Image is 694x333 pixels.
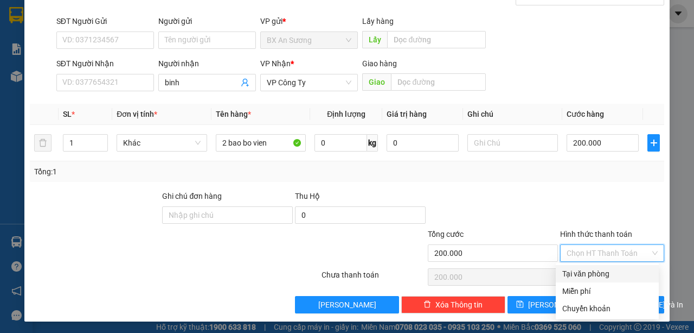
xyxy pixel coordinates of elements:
[387,134,459,152] input: 0
[648,139,659,147] span: plus
[567,110,604,118] span: Cước hàng
[267,32,351,48] span: BX An Sương
[647,134,660,152] button: plus
[507,296,585,313] button: save[PERSON_NAME]
[562,303,652,315] div: Chuyển khoản
[327,110,365,118] span: Định lượng
[34,134,52,152] button: delete
[467,134,558,152] input: Ghi Chú
[318,299,376,311] span: [PERSON_NAME]
[423,300,431,309] span: delete
[260,15,358,27] div: VP gửi
[587,296,664,313] button: printer[PERSON_NAME] và In
[560,230,632,238] label: Hình thức thanh toán
[562,285,652,297] div: Miễn phí
[387,31,485,48] input: Dọc đường
[401,296,505,313] button: deleteXóa Thông tin
[158,58,256,70] div: Người nhận
[295,296,399,313] button: [PERSON_NAME]
[391,73,485,91] input: Dọc đường
[267,74,351,91] span: VP Công Ty
[428,230,464,238] span: Tổng cước
[387,110,427,118] span: Giá trị hàng
[463,104,562,125] th: Ghi chú
[34,166,269,178] div: Tổng: 1
[162,206,293,224] input: Ghi chú đơn hàng
[56,58,154,70] div: SĐT Người Nhận
[158,15,256,27] div: Người gửi
[362,17,394,26] span: Lấy hàng
[216,110,251,118] span: Tên hàng
[123,135,201,151] span: Khác
[56,15,154,27] div: SĐT Người Gửi
[162,192,222,200] label: Ghi chú đơn hàng
[241,78,249,87] span: user-add
[216,134,306,152] input: VD: Bàn, Ghế
[320,269,427,288] div: Chưa thanh toán
[362,31,387,48] span: Lấy
[362,59,397,68] span: Giao hàng
[295,192,320,200] span: Thu Hộ
[260,59,291,68] span: VP Nhận
[435,299,483,311] span: Xóa Thông tin
[516,300,524,309] span: save
[367,134,378,152] span: kg
[63,110,72,118] span: SL
[562,268,652,280] div: Tại văn phòng
[117,110,157,118] span: Đơn vị tính
[362,73,391,91] span: Giao
[528,299,586,311] span: [PERSON_NAME]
